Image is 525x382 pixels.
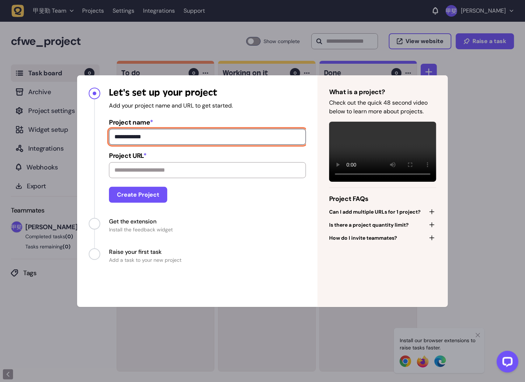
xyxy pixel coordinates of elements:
[109,117,306,127] span: Project name
[109,226,173,233] span: Install the feedback widget
[109,87,306,98] h4: Let's set up your project
[329,98,436,116] p: Check out the quick 48 second video below to learn more about projects.
[329,234,397,242] span: How do I invite teammates?
[329,233,436,243] button: How do I invite teammates?
[329,87,436,97] h4: What is a project?
[329,194,436,204] h4: Project FAQs
[109,256,181,264] span: Add a task to your new project
[329,207,436,217] button: Can I add multiple URLs for 1 project?
[109,187,167,203] button: Create Project
[109,248,181,256] span: Raise your first task
[329,220,436,230] button: Is there a project quantity limit?
[109,151,306,161] span: Project URL
[329,221,409,228] span: Is there a project quantity limit?
[109,217,173,226] span: Get the extension
[77,75,318,275] nav: Progress
[109,101,306,110] p: Add your project name and URL to get started.
[329,208,421,215] span: Can I add multiple URLs for 1 project?
[109,162,306,178] input: Project URL*
[109,129,306,145] input: Project name*
[491,348,521,378] iframe: LiveChat chat widget
[329,122,436,182] video: Your browser does not support the video tag.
